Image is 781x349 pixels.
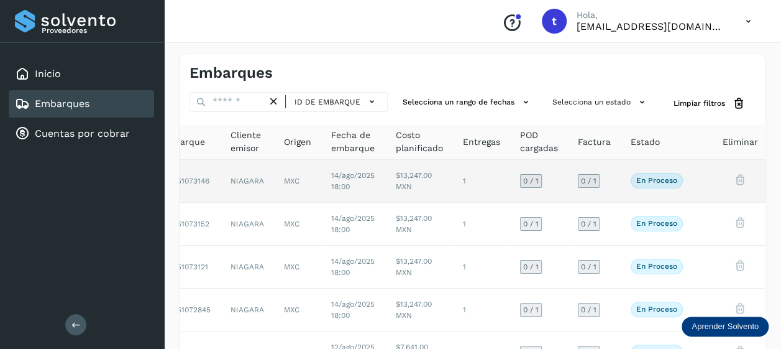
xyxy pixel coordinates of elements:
td: $13,247.00 MXN [386,160,453,203]
td: 1 [453,289,510,332]
button: Selecciona un estado [547,92,654,113]
span: 0 / 1 [523,177,539,185]
span: Estado [631,136,660,149]
span: 0 / 1 [523,306,539,314]
p: En proceso [636,219,677,228]
span: Origen [284,136,311,149]
span: 0 / 1 [523,220,539,228]
td: MXC [274,289,321,332]
span: Eliminar [723,136,758,149]
span: Limpiar filtros [674,98,725,109]
div: Inicio [9,60,154,88]
td: NIAGARA [221,246,274,289]
p: trasportesmoncada@hotmail.com [577,21,726,32]
span: 0 / 1 [581,306,596,314]
span: Costo planificado [396,129,443,155]
span: 0 / 1 [581,177,596,185]
button: ID de embarque [291,93,382,111]
div: Embarques [9,90,154,118]
p: Aprender Solvento [692,322,759,332]
td: $13,247.00 MXN [386,203,453,246]
span: 0 / 1 [581,220,596,228]
div: Cuentas por cobrar [9,120,154,147]
td: NIAGARA [221,160,274,203]
td: NIAGARA [221,289,274,332]
p: En proceso [636,305,677,314]
span: 0 / 1 [581,263,596,271]
span: POD cargadas [520,129,558,155]
td: MXC [274,160,321,203]
a: Embarques [35,98,89,109]
td: MXC [274,203,321,246]
td: 1 [453,246,510,289]
a: Inicio [35,68,61,80]
td: 1 [453,160,510,203]
p: Proveedores [42,26,149,35]
td: $13,247.00 MXN [386,246,453,289]
span: Factura [578,136,611,149]
p: Hola, [577,10,726,21]
span: 14/ago/2025 18:00 [331,300,375,320]
span: Fecha de embarque [331,129,376,155]
td: 1 [453,203,510,246]
h4: Embarques [190,64,273,82]
div: Aprender Solvento [682,317,769,337]
a: Cuentas por cobrar [35,128,130,139]
td: $13,247.00 MXN [386,289,453,332]
span: 0 / 1 [523,263,539,271]
td: MXC [274,246,321,289]
span: Entregas [463,136,500,149]
p: En proceso [636,176,677,185]
span: 14/ago/2025 18:00 [331,171,375,191]
td: NIAGARA [221,203,274,246]
span: 14/ago/2025 18:00 [331,214,375,234]
p: En proceso [636,262,677,271]
button: Limpiar filtros [664,92,756,115]
span: ID de embarque [295,96,360,108]
span: Cliente emisor [231,129,264,155]
button: Selecciona un rango de fechas [398,92,537,113]
span: 14/ago/2025 18:00 [331,257,375,277]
